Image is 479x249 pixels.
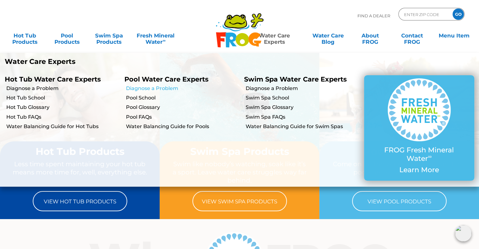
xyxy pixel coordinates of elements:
[90,29,128,42] a: Swim SpaProducts
[126,114,239,121] a: Pool FAQs
[124,75,208,83] a: Pool Water Care Experts
[244,75,346,83] a: Swim Spa Water Care Experts
[126,94,239,101] a: Pool School
[246,94,359,101] a: Swim Spa School
[6,85,120,92] a: Diagnose a Problem
[377,146,462,163] p: FROG Fresh Mineral Water
[126,123,239,130] a: Water Balancing Guide for Pools
[453,8,464,20] input: GO
[403,10,446,19] input: Zip Code Form
[5,58,235,66] p: Water Care Experts
[352,191,447,211] a: View Pool Products
[6,104,120,111] a: Hot Tub Glossary
[126,85,239,92] a: Diagnose a Problem
[310,29,347,42] a: Water CareBlog
[126,104,239,111] a: Pool Glossary
[163,38,165,43] sup: ∞
[246,114,359,121] a: Swim Spa FAQs
[455,225,471,241] img: openIcon
[393,29,431,42] a: ContactFROG
[6,114,120,121] a: Hot Tub FAQs
[246,85,359,92] a: Diagnose a Problem
[6,94,120,101] a: Hot Tub School
[33,191,127,211] a: View Hot Tub Products
[377,78,462,177] a: FROG Fresh Mineral Water∞ Learn More
[428,153,432,160] sup: ∞
[351,29,389,42] a: AboutFROG
[244,29,305,42] a: Water CareExperts
[435,29,472,42] a: Menu Item
[377,166,462,174] p: Learn More
[357,8,390,24] p: Find A Dealer
[246,123,359,130] a: Water Balancing Guide for Swim Spas
[48,29,85,42] a: PoolProducts
[246,104,359,111] a: Swim Spa Glossary
[6,29,43,42] a: Hot TubProducts
[5,75,101,83] a: Hot Tub Water Care Experts
[6,123,120,130] a: Water Balancing Guide for Hot Tubs
[192,191,287,211] a: View Swim Spa Products
[132,29,179,42] a: Fresh MineralWater∞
